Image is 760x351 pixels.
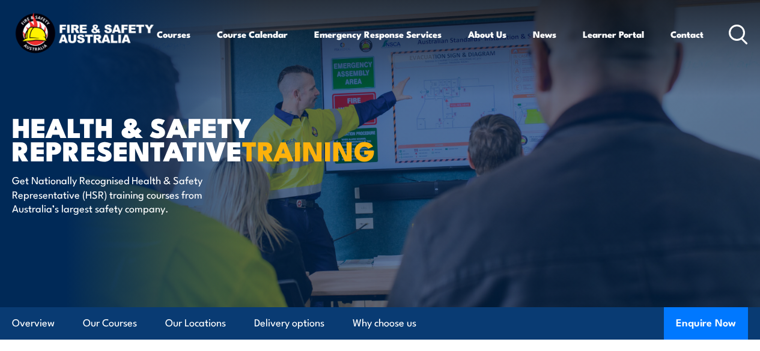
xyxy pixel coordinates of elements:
a: Our Courses [83,307,137,339]
h1: Health & Safety Representative [12,115,309,161]
a: Our Locations [165,307,226,339]
a: Delivery options [254,307,324,339]
a: Course Calendar [217,20,288,49]
button: Enquire Now [664,307,748,340]
a: News [533,20,556,49]
strong: TRAINING [242,129,375,170]
a: About Us [468,20,506,49]
a: Overview [12,307,55,339]
a: Emergency Response Services [314,20,442,49]
a: Why choose us [353,307,416,339]
p: Get Nationally Recognised Health & Safety Representative (HSR) training courses from Australia’s ... [12,173,231,215]
a: Learner Portal [583,20,644,49]
a: Courses [157,20,190,49]
a: Contact [670,20,704,49]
